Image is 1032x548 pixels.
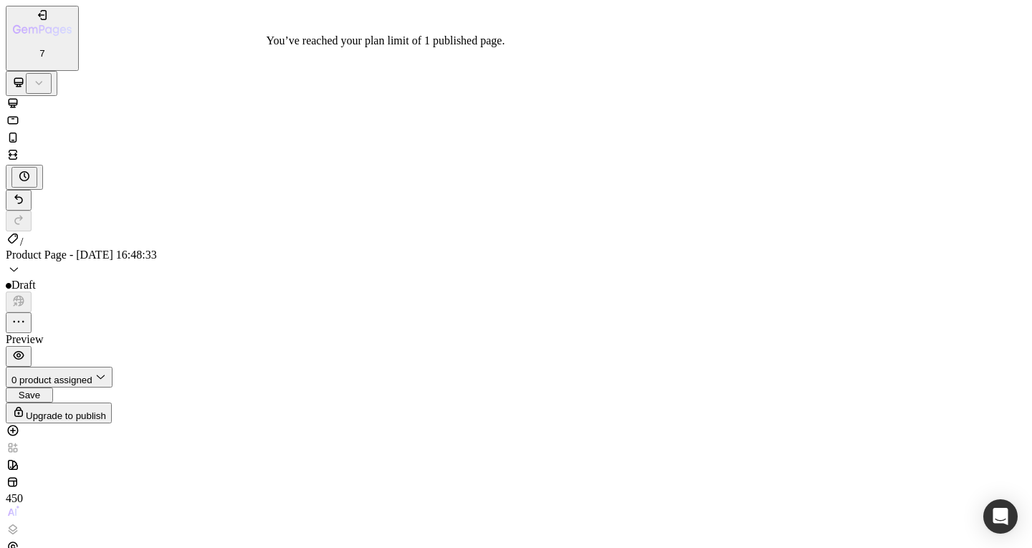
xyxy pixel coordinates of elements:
span: Product Page - [DATE] 16:48:33 [6,249,157,261]
div: Preview [6,333,1026,346]
button: Upgrade to publish [6,403,112,423]
span: Draft [11,279,36,291]
div: Open Intercom Messenger [983,499,1018,534]
p: 7 [13,48,72,59]
button: 0 product assigned [6,367,113,388]
div: Undo/Redo [6,190,1026,231]
span: Save [19,390,40,400]
span: 0 product assigned [11,375,92,385]
div: 450 [6,492,34,505]
button: 7 [6,6,79,71]
span: / [20,236,23,248]
div: Upgrade to publish [11,405,106,421]
button: Save [6,388,53,403]
div: You’ve reached your plan limit of 1 published page. [266,34,505,47]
